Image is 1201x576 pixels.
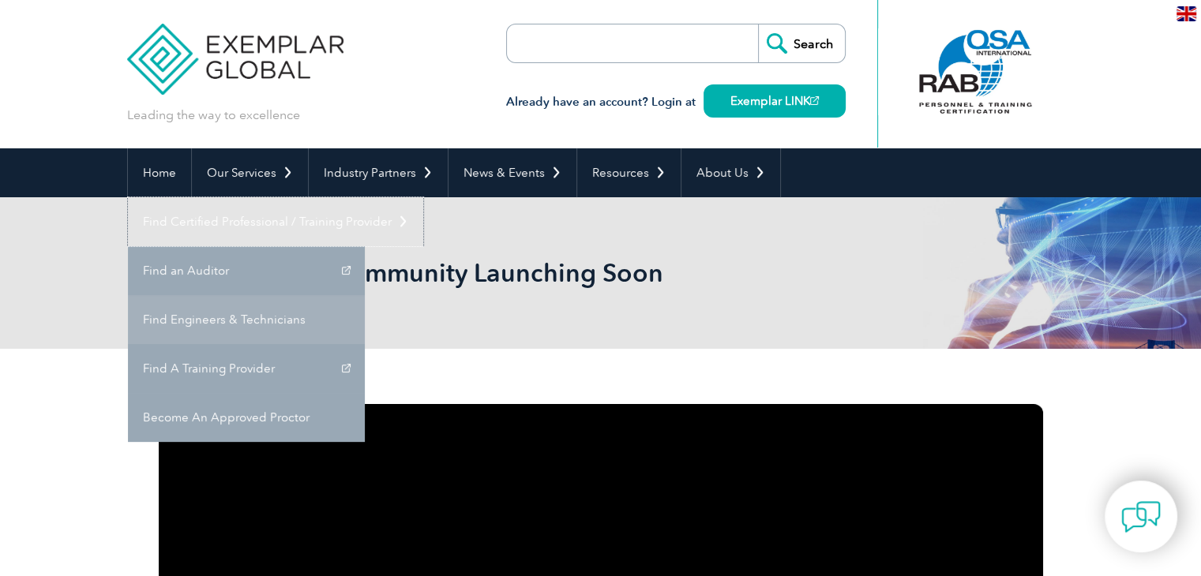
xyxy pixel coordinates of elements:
a: About Us [681,148,780,197]
a: Find A Training Provider [128,344,365,393]
a: Industry Partners [309,148,448,197]
a: Home [128,148,191,197]
a: Find an Auditor [128,246,365,295]
img: open_square.png [810,96,819,105]
h3: Already have an account? Login at [506,92,846,112]
a: Find Certified Professional / Training Provider [128,197,423,246]
p: Leading the way to excellence [127,107,300,124]
img: en [1177,6,1196,21]
input: Search [758,24,845,62]
a: Resources [577,148,681,197]
a: Our Services [192,148,308,197]
img: contact-chat.png [1121,497,1161,537]
a: Exemplar LINK [704,84,846,118]
a: News & Events [448,148,576,197]
a: Become An Approved Proctor [128,393,365,442]
h2: Exemplar Global Community Launching Soon [127,260,790,286]
a: Find Engineers & Technicians [128,295,365,344]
